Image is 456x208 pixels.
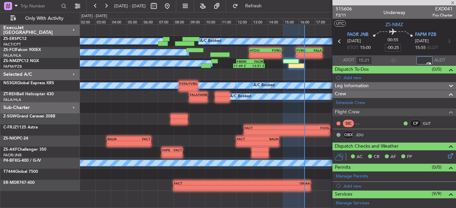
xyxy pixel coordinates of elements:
[3,53,21,58] a: FALA/HLA
[3,114,55,118] a: Z-SGWGrand Caravan 208B
[343,120,354,127] div: SIC
[179,82,188,86] div: FVFA
[335,191,352,198] span: Services
[344,75,453,81] div: Add new
[242,186,310,190] div: -
[287,126,329,130] div: FOOL
[190,97,198,101] div: -
[3,159,17,163] span: P4-BFX
[3,114,16,118] span: Z-SGW
[3,48,15,52] span: ZS-FCI
[250,48,266,52] div: HTDO
[200,36,221,46] div: A/C Booked
[335,66,369,73] span: Dispatch To-Dos
[174,181,242,185] div: FACT
[347,38,361,45] span: [DATE]
[330,18,346,24] div: 18:00
[250,53,266,57] div: -
[265,53,281,57] div: -
[3,181,19,185] span: ER-MDR
[172,148,182,152] div: FACT
[415,38,429,45] span: [DATE]
[423,120,438,126] a: GUT
[335,90,346,98] span: Crew
[3,42,21,47] a: FACT/CPT
[3,181,35,185] a: ER-MDR747-400
[287,130,329,134] div: -
[265,48,281,52] div: FVRG
[107,137,129,141] div: BALM
[344,183,453,189] div: Add new
[432,190,442,197] span: (9/9)
[129,137,150,141] div: FACT
[315,18,330,24] div: 17:00
[3,64,22,69] a: FAPM/PZB
[385,21,403,28] span: ZS-NMZ
[142,18,158,24] div: 06:00
[357,154,363,160] span: AC
[3,37,27,41] a: ZS-ERSPC12
[391,154,396,160] span: AF
[250,59,263,63] div: FAOR
[244,130,287,134] div: -
[3,59,19,63] span: ZS-NMZ
[374,154,379,160] span: CR
[432,12,453,18] span: Pos Charter
[283,18,299,24] div: 15:00
[188,86,197,90] div: -
[335,82,369,90] span: Leg Information
[3,148,17,152] span: ZS-AKF
[3,125,17,129] span: C-FRJZ
[415,45,426,51] span: 15:55
[410,120,421,127] div: CP
[3,137,28,141] a: ZS-NIOPC-24
[432,5,453,12] span: EXD041
[198,97,207,101] div: -
[237,59,250,63] div: FBMN
[205,18,221,24] div: 10:00
[114,3,146,9] span: [DATE] - [DATE]
[387,37,398,44] span: 00:55
[3,81,54,85] a: N53GXGlobal Express XRS
[237,137,258,141] div: FACT
[239,4,268,8] span: Refresh
[415,32,436,38] span: FAPM PZB
[297,48,309,52] div: FVRG
[95,18,111,24] div: 03:00
[3,153,21,158] a: FAOR/JNB
[129,141,150,145] div: -
[230,92,251,102] div: A/C Booked
[335,164,351,171] span: Permits
[158,18,174,24] div: 07:00
[356,120,371,126] div: - -
[20,1,59,11] input: Trip Number
[3,59,39,63] a: ZS-NMZPC12 NGX
[172,152,182,156] div: -
[432,164,442,171] span: (0/0)
[309,48,322,52] div: FALA
[335,108,360,116] span: Flight Crew
[3,37,17,41] span: ZS-ERS
[80,18,95,24] div: 02:00
[356,132,371,138] a: JDU
[188,82,197,86] div: FVRG
[343,57,354,64] span: ATOT
[347,32,368,38] span: FAOR JNB
[198,93,207,97] div: FAMB
[189,18,205,24] div: 09:00
[427,45,438,51] span: ELDT
[174,186,242,190] div: -
[297,53,309,57] div: -
[162,148,172,152] div: FAPE
[3,92,17,96] span: ZT-REH
[3,48,41,52] a: ZS-FCIFalcon 900EX
[347,45,358,51] span: ETOT
[81,13,107,19] div: [DATE] - [DATE]
[407,154,412,160] span: FP
[162,152,172,156] div: -
[336,173,368,180] a: Manage Permits
[299,18,315,24] div: 16:00
[336,5,352,12] span: 515606
[360,45,371,51] span: 15:00
[3,137,17,141] span: ZS-NIO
